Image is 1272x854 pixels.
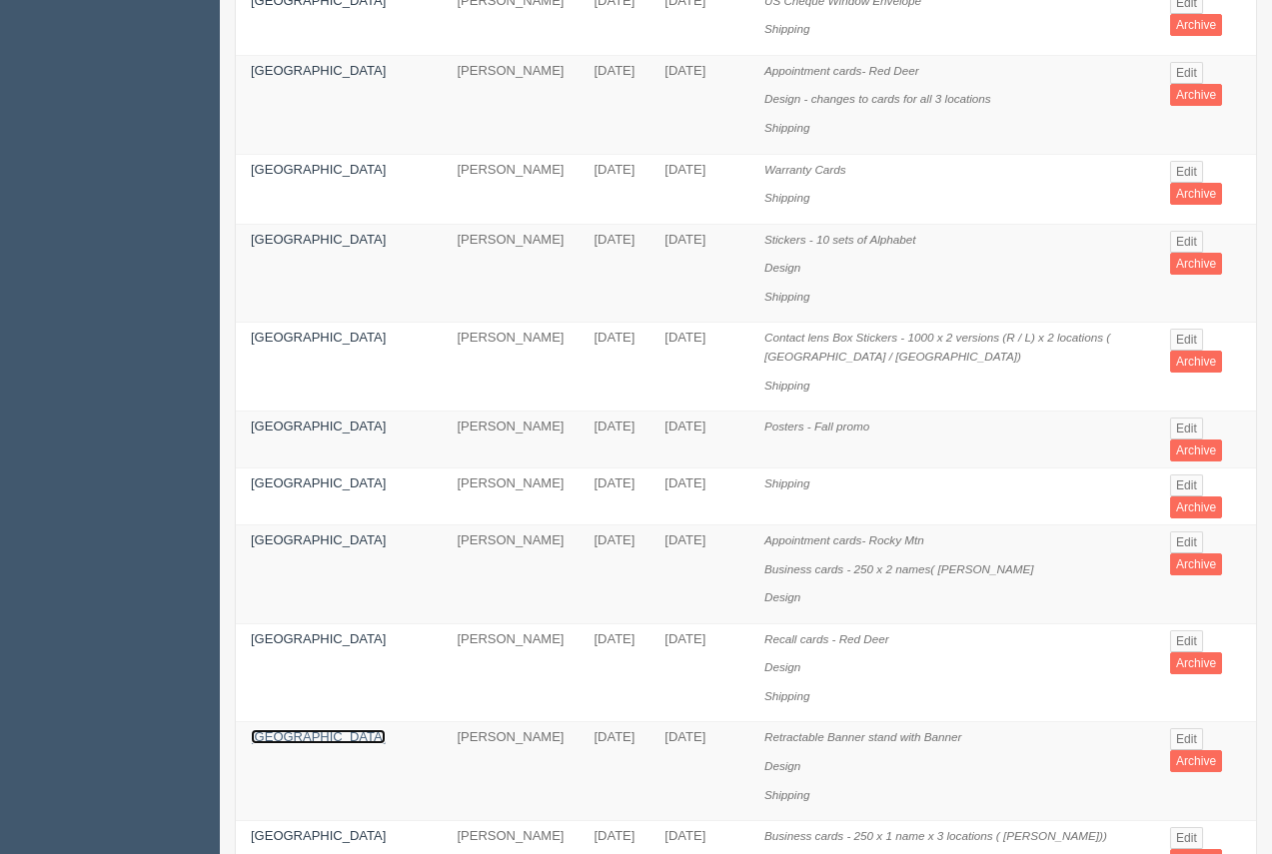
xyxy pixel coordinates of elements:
a: Edit [1170,329,1203,351]
td: [PERSON_NAME] [443,623,580,722]
a: Archive [1170,351,1222,373]
a: Archive [1170,750,1222,772]
a: [GEOGRAPHIC_DATA] [251,63,386,78]
td: [DATE] [579,323,649,412]
a: Edit [1170,827,1203,849]
td: [DATE] [579,525,649,624]
td: [DATE] [579,623,649,722]
i: Appointment cards- Rocky Mtn [764,533,924,546]
td: [PERSON_NAME] [443,468,580,525]
a: [GEOGRAPHIC_DATA] [251,162,386,177]
a: [GEOGRAPHIC_DATA] [251,232,386,247]
a: [GEOGRAPHIC_DATA] [251,330,386,345]
i: Shipping [764,121,810,134]
a: Archive [1170,496,1222,518]
i: Shipping [764,191,810,204]
i: Design [764,590,800,603]
td: [DATE] [579,412,649,468]
td: [DATE] [649,323,749,412]
i: Posters - Fall promo [764,420,869,432]
a: Edit [1170,531,1203,553]
i: Design - changes to cards for all 3 locations [764,92,991,105]
a: [GEOGRAPHIC_DATA] [251,729,386,744]
td: [DATE] [579,468,649,525]
td: [DATE] [649,722,749,821]
a: [GEOGRAPHIC_DATA] [251,475,386,490]
a: Archive [1170,84,1222,106]
i: Shipping [764,290,810,303]
a: Edit [1170,161,1203,183]
i: Shipping [764,788,810,801]
td: [PERSON_NAME] [443,722,580,821]
i: Appointment cards- Red Deer [764,64,919,77]
td: [DATE] [649,224,749,323]
td: [DATE] [649,55,749,154]
a: Archive [1170,553,1222,575]
a: Edit [1170,630,1203,652]
td: [DATE] [649,154,749,224]
i: Business cards - 250 x 2 names( [PERSON_NAME] [764,562,1034,575]
a: Archive [1170,439,1222,461]
td: [DATE] [649,468,749,525]
td: [DATE] [579,154,649,224]
td: [DATE] [649,412,749,468]
td: [PERSON_NAME] [443,224,580,323]
td: [PERSON_NAME] [443,412,580,468]
td: [PERSON_NAME] [443,55,580,154]
td: [DATE] [579,722,649,821]
i: Stickers - 10 sets of Alphabet [764,233,916,246]
a: Edit [1170,62,1203,84]
i: Shipping [764,379,810,392]
td: [DATE] [649,525,749,624]
a: Archive [1170,183,1222,205]
a: Edit [1170,231,1203,253]
a: Archive [1170,652,1222,674]
i: Shipping [764,22,810,35]
i: Contact lens Box Stickers - 1000 x 2 versions (R / L) x 2 locations ( [GEOGRAPHIC_DATA] / [GEOGRA... [764,331,1110,363]
td: [DATE] [579,224,649,323]
td: [PERSON_NAME] [443,323,580,412]
td: [DATE] [649,623,749,722]
i: Business cards - 250 x 1 name x 3 locations ( [PERSON_NAME])) [764,829,1107,842]
td: [DATE] [579,55,649,154]
i: Shipping [764,689,810,702]
a: Archive [1170,253,1222,275]
i: Design [764,261,800,274]
i: Design [764,759,800,772]
a: [GEOGRAPHIC_DATA] [251,419,386,433]
a: [GEOGRAPHIC_DATA] [251,532,386,547]
a: [GEOGRAPHIC_DATA] [251,631,386,646]
i: Warranty Cards [764,163,846,176]
td: [PERSON_NAME] [443,154,580,224]
a: Edit [1170,474,1203,496]
a: Archive [1170,14,1222,36]
i: Retractable Banner stand with Banner [764,730,962,743]
a: [GEOGRAPHIC_DATA] [251,828,386,843]
i: Design [764,660,800,673]
a: Edit [1170,418,1203,439]
i: Shipping [764,476,810,489]
i: Recall cards - Red Deer [764,632,889,645]
td: [PERSON_NAME] [443,525,580,624]
a: Edit [1170,728,1203,750]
